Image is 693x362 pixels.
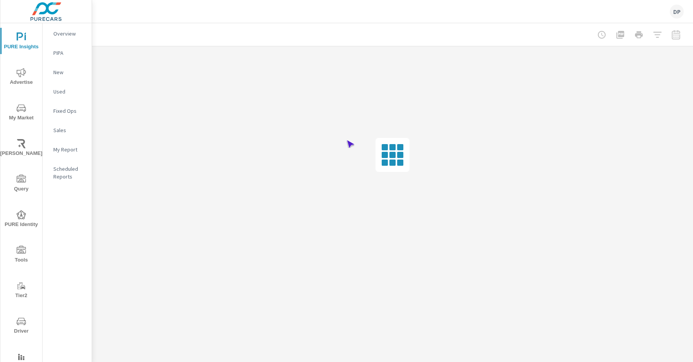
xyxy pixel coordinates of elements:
[43,66,92,78] div: New
[43,163,92,182] div: Scheduled Reports
[43,28,92,39] div: Overview
[3,104,40,122] span: My Market
[43,144,92,155] div: My Report
[3,210,40,229] span: PURE Identity
[43,86,92,97] div: Used
[53,107,85,115] p: Fixed Ops
[53,88,85,95] p: Used
[3,139,40,158] span: [PERSON_NAME]
[3,32,40,51] span: PURE Insights
[3,175,40,194] span: Query
[53,146,85,153] p: My Report
[43,124,92,136] div: Sales
[43,105,92,117] div: Fixed Ops
[53,165,85,180] p: Scheduled Reports
[53,30,85,37] p: Overview
[3,317,40,336] span: Driver
[670,5,684,19] div: DP
[53,49,85,57] p: PIPA
[43,47,92,59] div: PIPA
[3,246,40,265] span: Tools
[3,68,40,87] span: Advertise
[53,126,85,134] p: Sales
[53,68,85,76] p: New
[3,281,40,300] span: Tier2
